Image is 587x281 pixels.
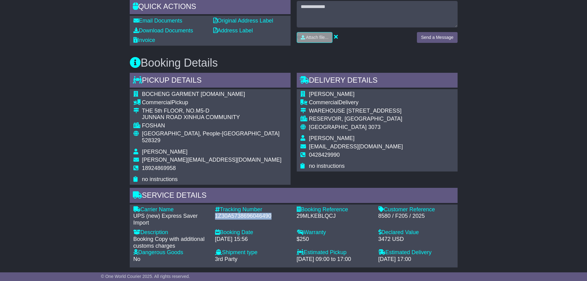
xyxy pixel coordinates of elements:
[215,206,291,213] div: Tracking Number
[297,213,372,220] div: 29MLKEBLQCJ
[215,213,291,220] div: 1Z30A5738696046490
[142,99,172,105] span: Commercial
[142,114,287,121] div: JUNNAN ROAD XINHUA COMMUNITY
[142,130,280,137] span: [GEOGRAPHIC_DATA], People-[GEOGRAPHIC_DATA]
[297,73,458,89] div: Delivery Details
[142,99,287,106] div: Pickup
[142,157,282,163] span: [PERSON_NAME][EMAIL_ADDRESS][DOMAIN_NAME]
[133,37,155,43] a: Invoice
[309,163,345,169] span: no instructions
[309,108,403,114] div: WAREHOUSE [STREET_ADDRESS]
[215,249,291,256] div: Shipment type
[309,135,355,141] span: [PERSON_NAME]
[378,249,454,256] div: Estimated Delivery
[142,137,161,143] span: 528329
[378,256,454,263] div: [DATE] 17:00
[133,27,193,34] a: Download Documents
[297,236,372,243] div: $250
[133,229,209,236] div: Description
[378,213,454,220] div: 8580 / F205 / 2025
[142,108,287,114] div: THE 5th FLOOR, NO.M5-D
[309,99,403,106] div: Delivery
[142,122,287,129] div: FOSHAN
[213,27,253,34] a: Address Label
[142,149,188,155] span: [PERSON_NAME]
[297,229,372,236] div: Warranty
[309,91,355,97] span: [PERSON_NAME]
[133,206,209,213] div: Carrier Name
[130,188,458,205] div: Service Details
[297,206,372,213] div: Booking Reference
[378,206,454,213] div: Customer Reference
[142,91,245,97] span: BOCHENG GARMENT [DOMAIN_NAME]
[133,236,209,249] div: Booking Copy with additional customs charges
[133,256,141,262] span: No
[215,256,238,262] span: 3rd Party
[142,165,176,171] span: 18924869958
[378,229,454,236] div: Declared Value
[297,256,372,263] div: [DATE] 09:00 to 17:00
[309,99,339,105] span: Commercial
[142,176,178,182] span: no instructions
[215,236,291,243] div: [DATE] 15:56
[133,213,209,226] div: UPS (new) Express Saver Import
[130,73,291,89] div: Pickup Details
[130,57,458,69] h3: Booking Details
[213,18,273,24] a: Original Address Label
[417,32,457,43] button: Send a Message
[297,249,372,256] div: Estimated Pickup
[309,152,340,158] span: 0428429990
[101,274,190,279] span: © One World Courier 2025. All rights reserved.
[368,124,381,130] span: 3073
[378,236,454,243] div: 3472 USD
[309,124,367,130] span: [GEOGRAPHIC_DATA]
[133,249,209,256] div: Dangerous Goods
[309,116,403,122] div: RESERVOIR, [GEOGRAPHIC_DATA]
[215,229,291,236] div: Booking Date
[133,18,182,24] a: Email Documents
[309,143,403,150] span: [EMAIL_ADDRESS][DOMAIN_NAME]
